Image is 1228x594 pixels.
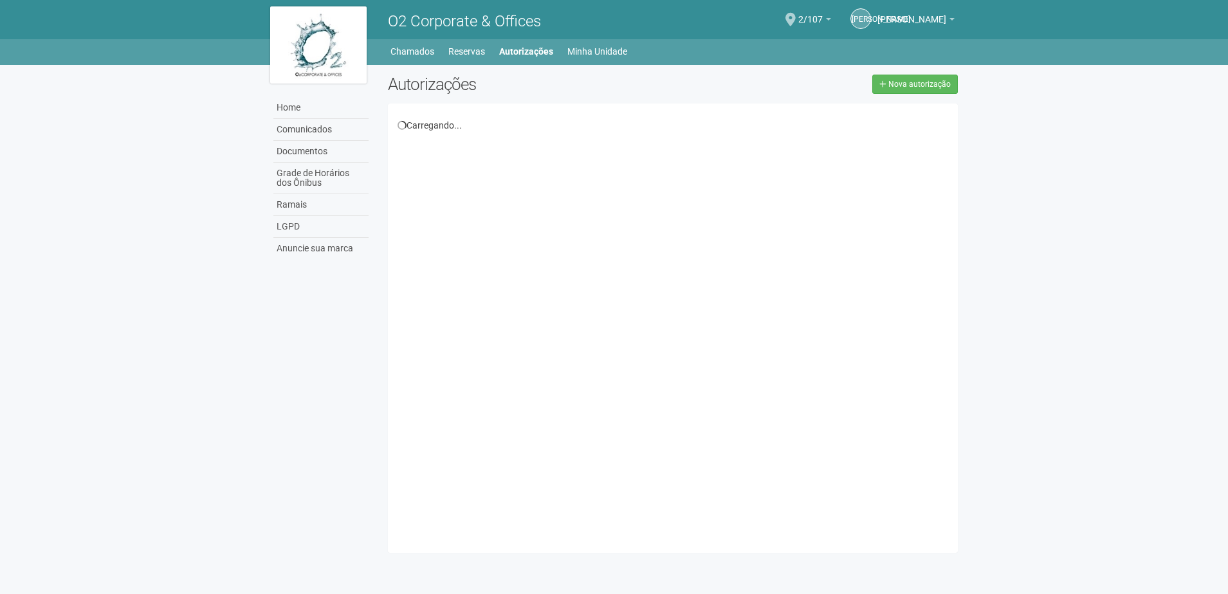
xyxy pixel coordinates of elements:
a: Comunicados [273,119,369,141]
a: Grade de Horários dos Ônibus [273,163,369,194]
a: 2/107 [798,16,831,26]
a: Chamados [390,42,434,60]
span: O2 Corporate & Offices [388,12,541,30]
span: 2/107 [798,2,823,24]
a: Documentos [273,141,369,163]
a: Autorizações [499,42,553,60]
img: logo.jpg [270,6,367,84]
h2: Autorizações [388,75,663,94]
div: Carregando... [398,120,949,131]
a: Ramais [273,194,369,216]
a: Anuncie sua marca [273,238,369,259]
span: Juliana Oliveira [877,2,946,24]
a: [PERSON_NAME] [877,16,955,26]
a: Minha Unidade [567,42,627,60]
a: [PERSON_NAME] [850,8,871,29]
span: Nova autorização [888,80,951,89]
a: Home [273,97,369,119]
a: LGPD [273,216,369,238]
a: Nova autorização [872,75,958,94]
a: Reservas [448,42,485,60]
